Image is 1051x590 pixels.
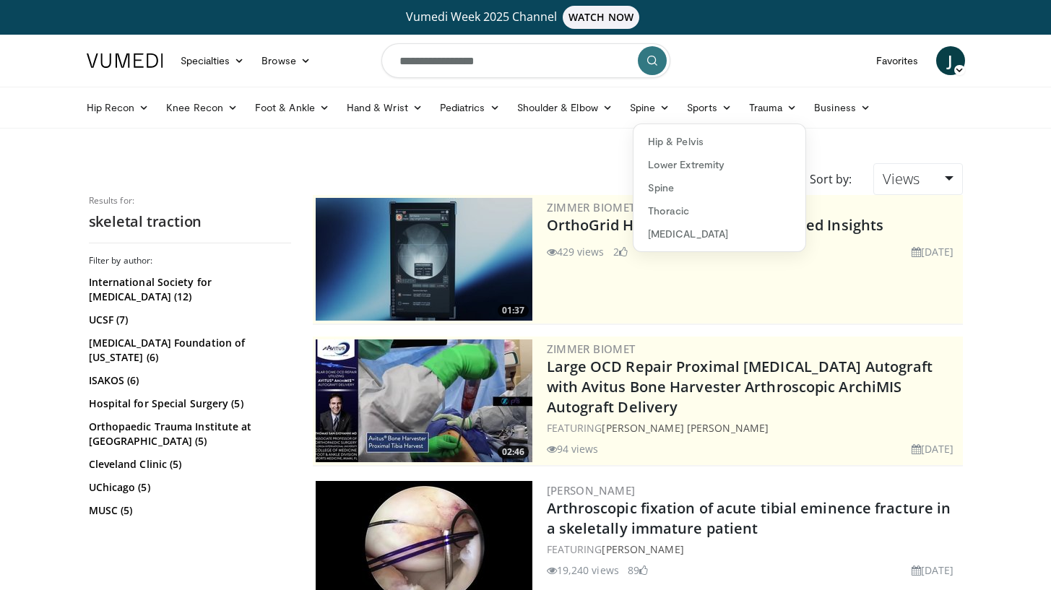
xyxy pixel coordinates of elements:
a: UChicago (5) [89,480,287,495]
a: Zimmer Biomet [547,342,636,356]
h2: skeletal traction [89,212,291,231]
a: Zimmer Biomet [547,200,636,214]
a: Cleveland Clinic (5) [89,457,287,472]
a: [PERSON_NAME] [547,483,636,498]
input: Search topics, interventions [381,43,670,78]
a: [PERSON_NAME] [602,542,683,556]
li: [DATE] [912,244,954,259]
a: ISAKOS (6) [89,373,287,388]
img: a4fc9e3b-29e5-479a-a4d0-450a2184c01c.300x170_q85_crop-smart_upscale.jpg [316,339,532,462]
li: [DATE] [912,563,954,578]
span: WATCH NOW [563,6,639,29]
a: Orthopaedic Trauma Institute at [GEOGRAPHIC_DATA] (5) [89,420,287,448]
a: 02:46 [316,339,532,462]
a: Foot & Ankle [246,93,338,122]
a: 01:37 [316,198,532,321]
div: FEATURING [547,542,960,557]
a: Vumedi Week 2025 ChannelWATCH NOW [89,6,963,29]
a: Business [805,93,879,122]
a: Spine [633,176,805,199]
a: Sports [678,93,740,122]
li: 429 views [547,244,605,259]
li: 89 [628,563,648,578]
a: Favorites [868,46,927,75]
li: 94 views [547,441,599,456]
a: Hip Recon [78,93,158,122]
a: Arthroscopic fixation of acute tibial eminence fracture in a skeletally immature patient [547,498,951,538]
span: 02:46 [498,446,529,459]
a: Views [873,163,962,195]
a: Knee Recon [157,93,246,122]
li: 19,240 views [547,563,619,578]
a: Large OCD Repair Proximal [MEDICAL_DATA] Autograft with Avitus Bone Harvester Arthroscopic ArchiM... [547,357,933,417]
a: Thoracic [633,199,805,222]
a: [MEDICAL_DATA] Foundation of [US_STATE] (6) [89,336,287,365]
a: Browse [253,46,319,75]
p: Results for: [89,195,291,207]
a: Shoulder & Elbow [509,93,621,122]
a: International Society for [MEDICAL_DATA] (12) [89,275,287,304]
img: 51d03d7b-a4ba-45b7-9f92-2bfbd1feacc3.300x170_q85_crop-smart_upscale.jpg [316,198,532,321]
a: Spine [621,93,678,122]
a: Pediatrics [431,93,509,122]
span: 01:37 [498,304,529,317]
img: VuMedi Logo [87,53,163,68]
a: Lower Extremity [633,153,805,176]
a: Hip & Pelvis [633,130,805,153]
h3: Filter by author: [89,255,291,266]
a: Specialties [172,46,254,75]
a: UCSF (7) [89,313,287,327]
li: [DATE] [912,441,954,456]
span: Views [883,169,920,188]
a: OrthoGrid Hip AI® - Instant AI-Powered Insights [547,215,884,235]
a: [PERSON_NAME] [PERSON_NAME] [602,421,769,435]
a: J [936,46,965,75]
a: Hand & Wrist [338,93,431,122]
a: [MEDICAL_DATA] [633,222,805,246]
a: Trauma [740,93,806,122]
a: Hospital for Special Surgery (5) [89,396,287,411]
li: 2 [613,244,628,259]
div: Sort by: [799,163,862,195]
a: MUSC (5) [89,503,287,518]
div: FEATURING [547,420,960,435]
